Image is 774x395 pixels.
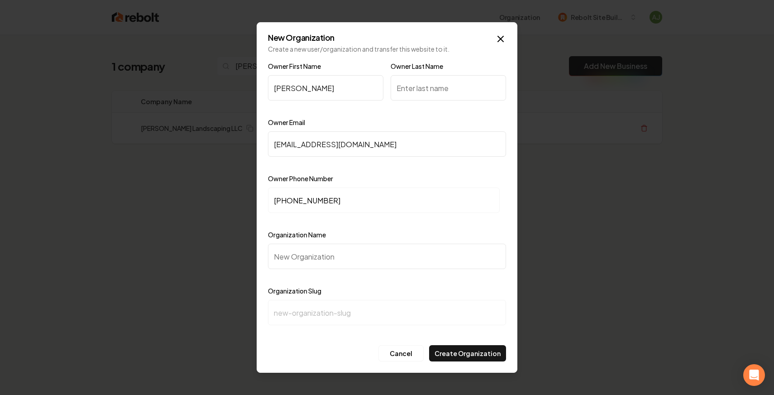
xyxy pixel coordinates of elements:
input: Enter first name [268,75,383,101]
input: new-organization-slug [268,300,506,325]
input: Enter email [268,131,506,157]
p: Create a new user/organization and transfer this website to it. [268,44,506,53]
label: Owner Last Name [391,62,443,70]
label: Organization Name [268,231,326,239]
label: Owner First Name [268,62,321,70]
button: Cancel [378,345,424,361]
h2: New Organization [268,34,506,42]
input: New Organization [268,244,506,269]
label: Owner Email [268,118,305,126]
label: Owner Phone Number [268,174,333,183]
button: Create Organization [429,345,506,361]
input: Enter last name [391,75,506,101]
label: Organization Slug [268,287,321,295]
